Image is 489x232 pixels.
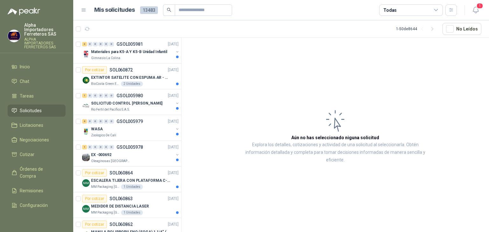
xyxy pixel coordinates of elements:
div: Por cotizar [82,195,107,202]
h1: Mis solicitudes [94,5,135,15]
img: Company Logo [82,179,90,187]
a: 1 0 0 0 0 0 GSOL005978[DATE] Company LogoEX -000692Oleaginosas [GEOGRAPHIC_DATA][PERSON_NAME] [82,143,180,164]
img: Company Logo [82,102,90,110]
span: Licitaciones [20,122,43,129]
span: Órdenes de Compra [20,166,60,180]
p: [DATE] [168,93,179,99]
p: Materiales para K5-A Y K5-B Unidad Infantil [91,49,167,55]
p: GSOL005979 [117,119,143,124]
a: Por cotizarSOL060863[DATE] Company LogoMEDIDOR DE DISTANCIA LASERMM Packaging [GEOGRAPHIC_DATA]1 ... [73,192,181,218]
div: 0 [109,93,114,98]
div: 3 [82,42,87,46]
p: GSOL005978 [117,145,143,149]
a: Órdenes de Compra [8,163,66,182]
span: Inicio [20,63,30,70]
a: Inicio [8,61,66,73]
div: 2 Unidades [121,81,143,86]
div: 0 [88,145,92,149]
div: 0 [109,42,114,46]
p: EX -000692 [91,152,111,158]
span: Cotizar [20,151,34,158]
a: Por cotizarSOL060864[DATE] Company LogoESCALERA TIJERA CON PLATAFORMA C-2347-03MM Packaging [GEOG... [73,167,181,192]
p: SOL060864 [110,171,133,175]
div: 0 [88,93,92,98]
p: SOLICITUD CONTROL [PERSON_NAME] [91,100,162,106]
span: Remisiones [20,187,43,194]
span: Solicitudes [20,107,42,114]
div: 0 [104,119,109,124]
p: EXTINTOR SATELITE CON ESPUMA AR - AFFF [91,75,170,81]
div: 0 [109,119,114,124]
p: MM Packaging [GEOGRAPHIC_DATA] [91,184,120,189]
a: Chat [8,75,66,87]
span: Manuales y ayuda [20,216,56,223]
div: 1 - 50 de 8644 [396,24,437,34]
span: Negociaciones [20,136,49,143]
p: Alpha Importadores Ferreteros SAS [24,23,66,36]
div: 0 [93,42,98,46]
button: 1 [470,4,481,16]
p: [DATE] [168,41,179,47]
a: Remisiones [8,185,66,197]
div: 0 [104,93,109,98]
a: Configuración [8,199,66,211]
p: SOL060862 [110,222,133,227]
div: 0 [104,42,109,46]
img: Company Logo [8,30,20,42]
img: Company Logo [82,76,90,84]
div: 1 [82,93,87,98]
a: 1 0 0 0 0 0 GSOL005980[DATE] Company LogoSOLICITUD CONTROL [PERSON_NAME]Rio Fertil del Pacífico S... [82,92,180,112]
p: [DATE] [168,222,179,228]
div: 0 [88,42,92,46]
a: Tareas [8,90,66,102]
a: Solicitudes [8,105,66,117]
img: Company Logo [82,205,90,213]
img: Company Logo [82,51,90,58]
img: Company Logo [82,128,90,135]
a: 3 0 0 0 0 0 GSOL005981[DATE] Company LogoMateriales para K5-A Y K5-B Unidad InfantilGimnasio La C... [82,40,180,61]
div: 0 [93,145,98,149]
div: 0 [98,145,103,149]
a: Licitaciones [8,119,66,131]
img: Company Logo [82,154,90,161]
div: 0 [88,119,92,124]
p: [DATE] [168,144,179,150]
div: 0 [109,145,114,149]
div: 0 [98,93,103,98]
p: ALPHA IMPORTADORES FERRETEROS SAS [24,38,66,49]
p: MM Packaging [GEOGRAPHIC_DATA] [91,210,120,215]
div: 0 [104,145,109,149]
div: Por cotizar [82,221,107,228]
p: [DATE] [168,67,179,73]
span: search [167,8,171,12]
span: 1 [476,3,483,9]
a: Manuales y ayuda [8,214,66,226]
span: Configuración [20,202,48,209]
p: [DATE] [168,196,179,202]
p: GSOL005981 [117,42,143,46]
img: Logo peakr [8,8,40,15]
div: Por cotizar [82,169,107,177]
p: Gimnasio La Colina [91,56,120,61]
p: Rio Fertil del Pacífico S.A.S. [91,107,130,112]
div: 0 [98,42,103,46]
p: SOL060863 [110,196,133,201]
p: GSOL005980 [117,93,143,98]
a: Negociaciones [8,134,66,146]
p: Oleaginosas [GEOGRAPHIC_DATA][PERSON_NAME] [91,159,131,164]
p: ESCALERA TIJERA CON PLATAFORMA C-2347-03 [91,178,170,184]
button: No Leídos [443,23,481,35]
p: Zoologico De Cali [91,133,116,138]
div: 0 [98,119,103,124]
p: [DATE] [168,119,179,125]
div: 4 [82,119,87,124]
div: Todas [383,7,397,14]
p: SOL060872 [110,68,133,72]
div: 1 Unidades [121,210,143,215]
a: Por cotizarSOL060872[DATE] Company LogoEXTINTOR SATELITE CON ESPUMA AR - AFFFBioCosta Green Energ... [73,64,181,89]
span: 13483 [140,6,158,14]
div: 1 Unidades [121,184,143,189]
a: Cotizar [8,148,66,160]
span: Chat [20,78,29,85]
p: MEDIDOR DE DISTANCIA LASER [91,203,149,209]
